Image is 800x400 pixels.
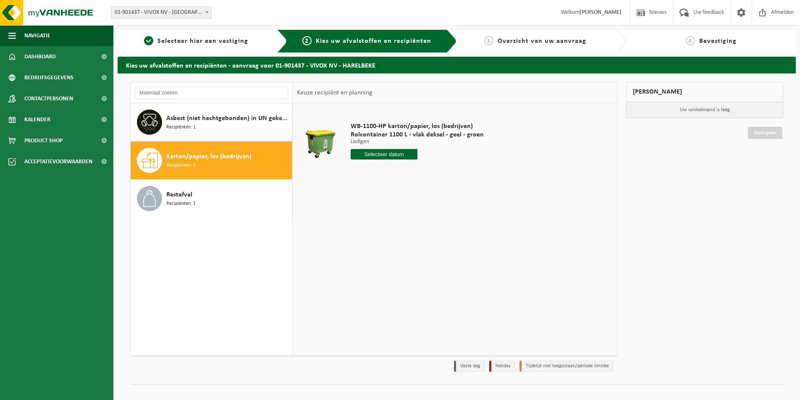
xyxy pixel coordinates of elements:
[626,82,783,102] div: [PERSON_NAME]
[122,36,270,46] a: 1Selecteer hier een vestiging
[627,102,783,118] p: Uw winkelmand is leeg
[351,131,484,139] span: Rolcontainer 1100 L - vlak deksel - geel - groen
[748,127,782,139] a: Doorgaan
[351,122,484,131] span: WB-1100-HP karton/papier, los (bedrijven)
[302,36,312,45] span: 2
[144,36,153,45] span: 1
[131,141,292,180] button: Karton/papier, los (bedrijven) Recipiënten: 1
[131,180,292,217] button: Restafval Recipiënten: 1
[157,38,248,44] span: Selecteer hier een vestiging
[24,67,73,88] span: Bedrijfsgegevens
[166,152,252,162] span: Karton/papier, los (bedrijven)
[484,36,493,45] span: 3
[131,103,292,141] button: Asbest (niet hechtgebonden) in UN gekeurde verpakking Recipiënten: 1
[24,151,92,172] span: Acceptatievoorwaarden
[519,361,614,372] li: Tijdelijk niet toegestaan/période limitée
[316,38,431,44] span: Kies uw afvalstoffen en recipiënten
[24,130,63,151] span: Product Shop
[498,38,586,44] span: Overzicht van uw aanvraag
[24,88,73,109] span: Contactpersonen
[580,9,622,16] strong: [PERSON_NAME]
[135,86,288,99] input: Materiaal zoeken
[166,162,196,170] span: Recipiënten: 1
[111,7,211,18] span: 01-901437 - VIVOX NV - HARELBEKE
[489,361,515,372] li: Holiday
[351,149,417,159] input: Selecteer datum
[24,46,56,67] span: Dashboard
[166,123,196,131] span: Recipiënten: 1
[699,38,737,44] span: Bevestiging
[351,139,484,145] p: Ledigen
[118,57,796,73] h2: Kies uw afvalstoffen en recipiënten - aanvraag voor 01-901437 - VIVOX NV - HARELBEKE
[24,25,50,46] span: Navigatie
[166,113,290,123] span: Asbest (niet hechtgebonden) in UN gekeurde verpakking
[166,200,196,208] span: Recipiënten: 1
[24,109,50,130] span: Kalender
[111,6,212,19] span: 01-901437 - VIVOX NV - HARELBEKE
[686,36,695,45] span: 4
[293,82,377,103] div: Keuze recipiënt en planning
[166,190,192,200] span: Restafval
[454,361,485,372] li: Vaste dag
